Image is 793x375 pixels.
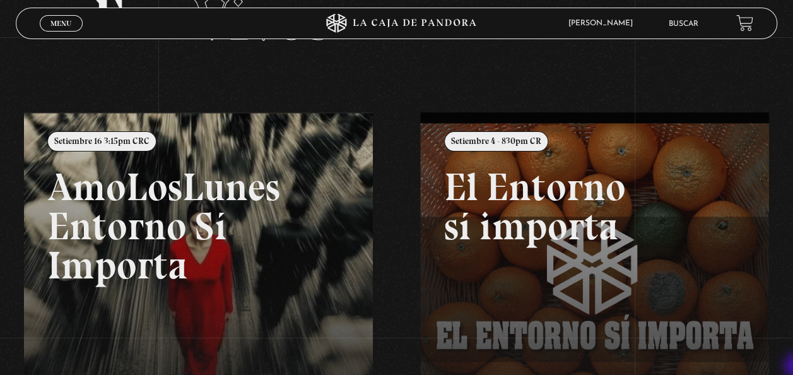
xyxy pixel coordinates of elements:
a: Buscar [669,20,698,28]
span: Cerrar [47,30,76,39]
a: View your shopping cart [736,15,753,32]
span: Menu [50,20,71,27]
span: [PERSON_NAME] [561,20,645,27]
